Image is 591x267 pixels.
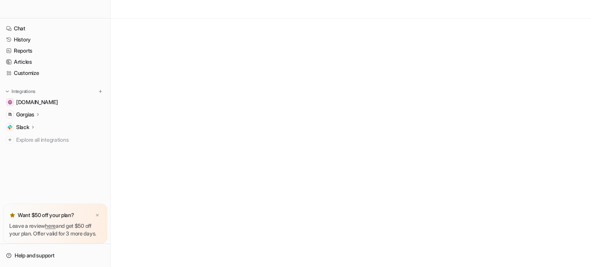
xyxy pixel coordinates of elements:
[3,45,107,56] a: Reports
[8,125,12,129] img: Slack
[8,112,12,117] img: Gorgias
[9,212,15,218] img: star
[3,23,107,34] a: Chat
[3,250,107,261] a: Help and support
[18,211,74,219] p: Want $50 off your plan?
[16,123,29,131] p: Slack
[8,100,12,104] img: www.years.com
[3,34,107,45] a: History
[98,89,103,94] img: menu_add.svg
[5,89,10,94] img: expand menu
[3,88,38,95] button: Integrations
[16,111,34,118] p: Gorgias
[45,222,56,229] a: here
[95,213,100,218] img: x
[3,56,107,67] a: Articles
[16,134,104,146] span: Explore all integrations
[9,222,101,237] p: Leave a review and get $50 off your plan. Offer valid for 3 more days.
[3,68,107,78] a: Customize
[12,88,35,95] p: Integrations
[3,97,107,108] a: www.years.com[DOMAIN_NAME]
[16,98,58,106] span: [DOMAIN_NAME]
[6,136,14,144] img: explore all integrations
[3,134,107,145] a: Explore all integrations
